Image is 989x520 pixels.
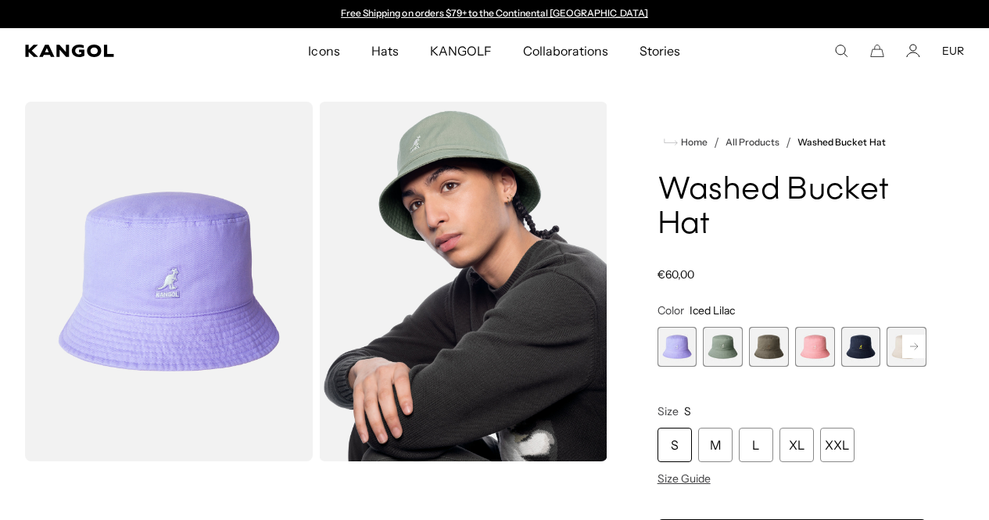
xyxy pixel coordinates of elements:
[658,327,697,367] label: Iced Lilac
[684,404,691,418] span: S
[507,28,624,74] a: Collaborations
[841,327,881,367] div: 5 of 13
[430,28,492,74] span: KANGOLF
[797,137,885,148] a: Washed Bucket Hat
[25,102,313,461] img: color-iced-lilac
[708,133,719,152] li: /
[690,303,735,317] span: Iced Lilac
[658,133,926,152] nav: breadcrumbs
[658,327,697,367] div: 1 of 13
[942,44,964,58] button: EUR
[834,44,848,58] summary: Search here
[703,327,743,367] div: 2 of 13
[887,327,926,367] label: Khaki
[658,428,692,462] div: S
[795,327,835,367] div: 4 of 13
[523,28,608,74] span: Collaborations
[658,472,711,486] span: Size Guide
[820,428,855,462] div: XXL
[703,327,743,367] label: SAGE GREEN
[334,8,656,20] div: 1 of 2
[664,135,708,149] a: Home
[25,102,607,461] product-gallery: Gallery Viewer
[841,327,881,367] label: Navy
[319,102,607,461] img: sage-green
[414,28,507,74] a: KANGOLF
[624,28,696,74] a: Stories
[739,428,773,462] div: L
[658,174,926,242] h1: Washed Bucket Hat
[292,28,355,74] a: Icons
[658,267,694,282] span: €60,00
[25,45,203,57] a: Kangol
[640,28,680,74] span: Stories
[658,404,679,418] span: Size
[870,44,884,58] button: Cart
[658,303,684,317] span: Color
[334,8,656,20] div: Announcement
[341,7,648,19] a: Free Shipping on orders $79+ to the Continental [GEOGRAPHIC_DATA]
[334,8,656,20] slideshow-component: Announcement bar
[678,137,708,148] span: Home
[308,28,339,74] span: Icons
[906,44,920,58] a: Account
[749,327,789,367] label: Smog
[356,28,414,74] a: Hats
[887,327,926,367] div: 6 of 13
[698,428,733,462] div: M
[726,137,779,148] a: All Products
[749,327,789,367] div: 3 of 13
[371,28,399,74] span: Hats
[779,428,814,462] div: XL
[795,327,835,367] label: Pepto
[779,133,791,152] li: /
